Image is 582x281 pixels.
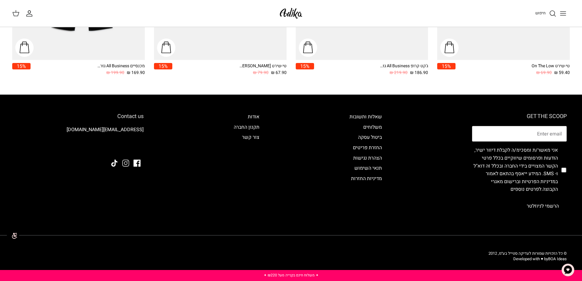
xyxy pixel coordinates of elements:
[472,113,567,120] h6: GET THE SCOOP
[535,10,556,17] a: חיפוש
[343,113,388,214] div: Secondary navigation
[511,186,541,193] a: לפרטים נוספים
[296,63,314,76] a: 15%
[353,144,382,151] a: החזרת פריטים
[234,124,259,131] a: תקנון החברה
[314,63,428,76] a: ג'קט קרופ All Business גזרה מחויטת 186.90 ₪ 219.90 ₪
[26,10,35,17] a: החשבון שלי
[134,160,141,167] a: Facebook
[472,146,558,194] label: אני מאשר/ת ומסכימ/ה לקבלת דיוור ישיר, הודעות ופרסומים שיווקיים בכלל פרטי הקשר המצויים בידי החברה ...
[296,63,314,69] span: 15%
[154,63,172,76] a: 15%
[390,69,408,76] span: 219.90 ₪
[556,7,570,20] button: Toggle menu
[253,69,269,76] span: 79.90 ₪
[238,63,287,69] div: טי-שירט [PERSON_NAME] שרוולים ארוכים
[31,63,145,76] a: מכנסיים All Business גזרה מחויטת 169.90 ₪ 199.90 ₪
[12,63,31,69] span: 15%
[472,126,567,142] input: Email
[410,69,428,76] span: 186.90 ₪
[548,256,567,262] a: BOA Ideas
[228,113,265,214] div: Secondary navigation
[5,227,21,244] img: accessibility_icon02.svg
[437,63,456,69] span: 15%
[535,10,546,16] span: חיפוש
[351,175,382,182] a: מדיניות החזרות
[358,134,382,141] a: ביטול עסקה
[172,63,287,76] a: טי-שירט [PERSON_NAME] שרוולים ארוכים 67.90 ₪ 79.90 ₪
[489,250,567,256] span: © כל הזכויות שמורות לעדיקה סטייל בע״מ, 2012
[67,126,144,133] a: [EMAIL_ADDRESS][DOMAIN_NAME]
[96,63,145,69] div: מכנסיים All Business גזרה מחויטת
[271,69,287,76] span: 67.90 ₪
[248,113,259,120] a: אודות
[437,63,456,76] a: 15%
[559,261,577,279] button: צ'אט
[353,154,382,162] a: הצהרת נגישות
[350,113,382,120] a: שאלות ותשובות
[278,6,304,20] img: Adika IL
[122,160,129,167] a: Instagram
[12,63,31,76] a: 15%
[379,63,428,69] div: ג'קט קרופ All Business גזרה מחויטת
[521,63,570,69] div: טי-שירט On The Low
[536,69,552,76] span: 69.90 ₪
[363,124,382,131] a: משלוחים
[154,63,172,69] span: 15%
[354,165,382,172] a: תנאי השימוש
[456,63,570,76] a: טי-שירט On The Low 59.40 ₪ 69.90 ₪
[15,113,144,120] h6: Contact us
[127,69,145,76] span: 169.90 ₪
[489,256,567,262] p: Developed with ♥ by
[111,160,118,167] a: Tiktok
[106,69,124,76] span: 199.90 ₪
[127,143,144,151] img: Adika IL
[264,272,319,278] a: ✦ משלוח חינם בקנייה מעל ₪220 ✦
[554,69,570,76] span: 59.40 ₪
[519,198,567,214] button: הרשמי לניוזלטר
[242,134,259,141] a: צור קשר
